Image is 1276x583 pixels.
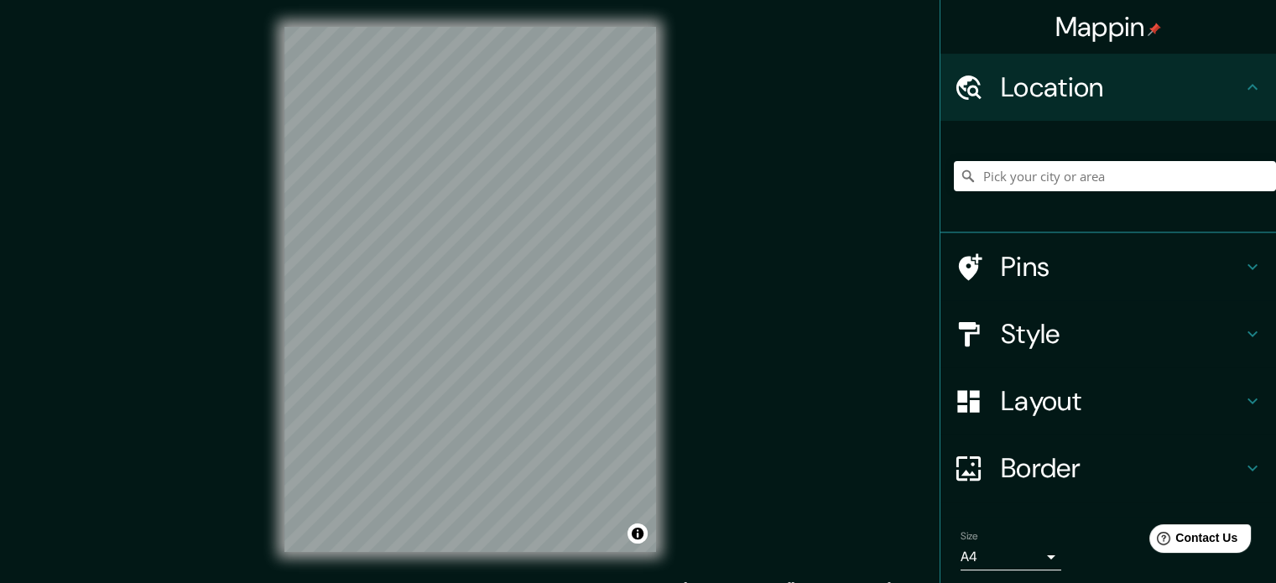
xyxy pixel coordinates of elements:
[1001,70,1242,104] h4: Location
[1001,384,1242,418] h4: Layout
[940,367,1276,435] div: Layout
[628,523,648,544] button: Toggle attribution
[940,300,1276,367] div: Style
[961,544,1061,570] div: A4
[1127,518,1258,565] iframe: Help widget launcher
[954,161,1276,191] input: Pick your city or area
[1001,317,1242,351] h4: Style
[1055,10,1162,44] h4: Mappin
[1148,23,1161,36] img: pin-icon.png
[1001,451,1242,485] h4: Border
[940,435,1276,502] div: Border
[284,27,656,552] canvas: Map
[940,54,1276,121] div: Location
[1001,250,1242,284] h4: Pins
[961,529,978,544] label: Size
[940,233,1276,300] div: Pins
